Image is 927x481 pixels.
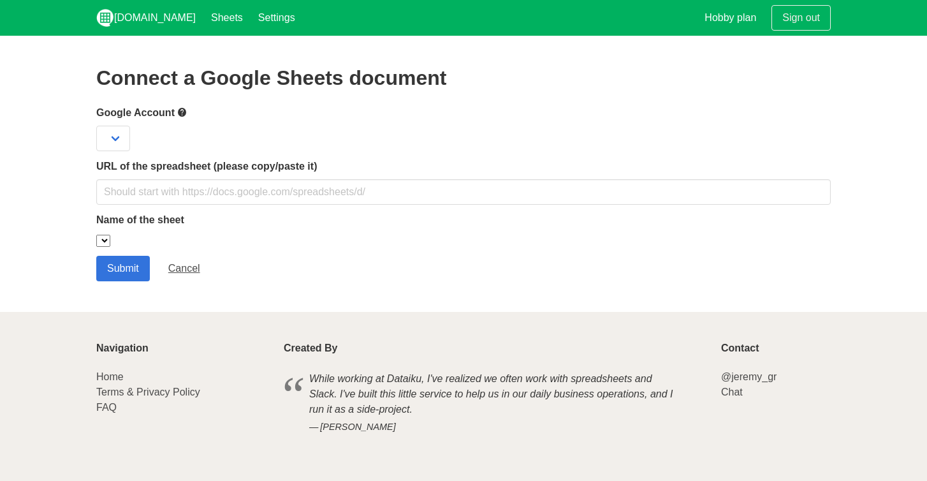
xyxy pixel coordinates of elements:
[771,5,831,31] a: Sign out
[284,369,706,436] blockquote: While working at Dataiku, I've realized we often work with spreadsheets and Slack. I've built thi...
[721,371,777,382] a: @jeremy_gr
[96,371,124,382] a: Home
[284,343,706,354] p: Created By
[96,402,117,413] a: FAQ
[157,256,211,281] a: Cancel
[96,256,150,281] input: Submit
[96,179,831,205] input: Should start with https://docs.google.com/spreadsheets/d/
[96,387,200,397] a: Terms & Privacy Policy
[96,105,831,121] label: Google Account
[96,9,114,27] img: logo_v2_white.png
[309,420,680,434] cite: [PERSON_NAME]
[96,159,831,174] label: URL of the spreadsheet (please copy/paste it)
[96,343,268,354] p: Navigation
[721,387,743,397] a: Chat
[96,66,831,89] h2: Connect a Google Sheets document
[721,343,831,354] p: Contact
[96,212,831,228] label: Name of the sheet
